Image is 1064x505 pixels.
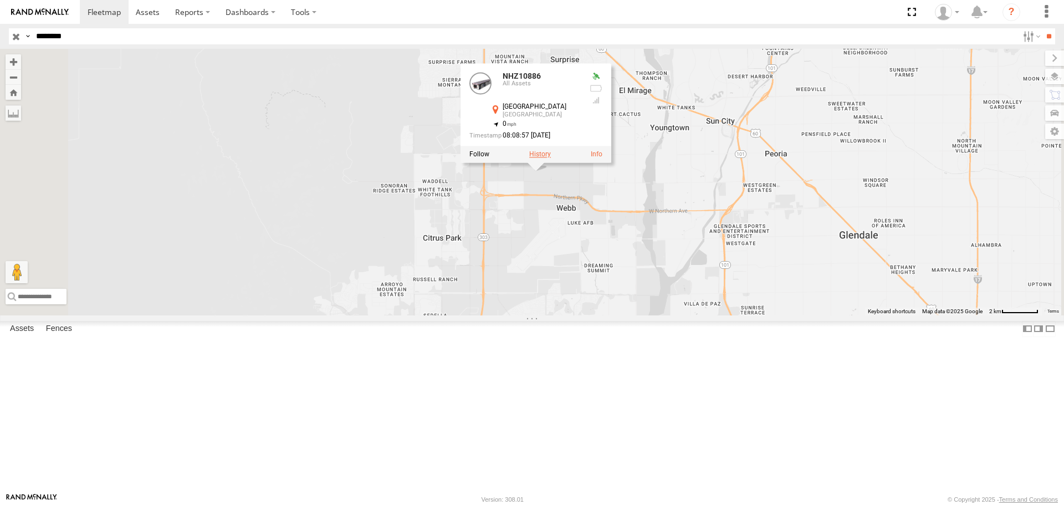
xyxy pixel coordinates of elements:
div: [GEOGRAPHIC_DATA] [503,112,580,119]
label: Realtime tracking of Asset [469,151,489,159]
label: Dock Summary Table to the Right [1033,321,1044,337]
label: Fences [40,322,78,337]
button: Zoom Home [6,85,21,100]
button: Keyboard shortcuts [868,308,915,315]
a: View Asset Details [591,151,602,159]
button: Map Scale: 2 km per 63 pixels [986,308,1042,315]
label: Map Settings [1045,124,1064,139]
span: 2 km [989,308,1001,314]
button: Zoom in [6,54,21,69]
button: Drag Pegman onto the map to open Street View [6,261,28,283]
div: Valid GPS Fix [589,72,602,81]
label: View Asset History [529,151,551,159]
a: View Asset Details [469,72,492,94]
label: Search Filter Options [1019,28,1042,44]
a: Terms and Conditions [999,496,1058,503]
span: Map data ©2025 Google [922,308,983,314]
span: 0 [503,120,516,128]
label: Assets [4,322,39,337]
i: ? [1002,3,1020,21]
a: Terms (opens in new tab) [1047,309,1059,313]
label: Search Query [23,28,32,44]
button: Zoom out [6,69,21,85]
img: rand-logo.svg [11,8,69,16]
label: Measure [6,105,21,121]
label: Dock Summary Table to the Left [1022,321,1033,337]
label: Hide Summary Table [1045,321,1056,337]
div: Last Event GSM Signal Strength [589,96,602,105]
a: Visit our Website [6,494,57,505]
div: Version: 308.01 [482,496,524,503]
div: Date/time of location update [469,132,580,140]
div: Zulema McIntosch [931,4,963,21]
div: © Copyright 2025 - [948,496,1058,503]
a: NHZ10886 [503,72,541,80]
div: All Assets [503,81,580,88]
div: No battery health information received from this device. [589,84,602,93]
div: [GEOGRAPHIC_DATA] [503,103,580,110]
